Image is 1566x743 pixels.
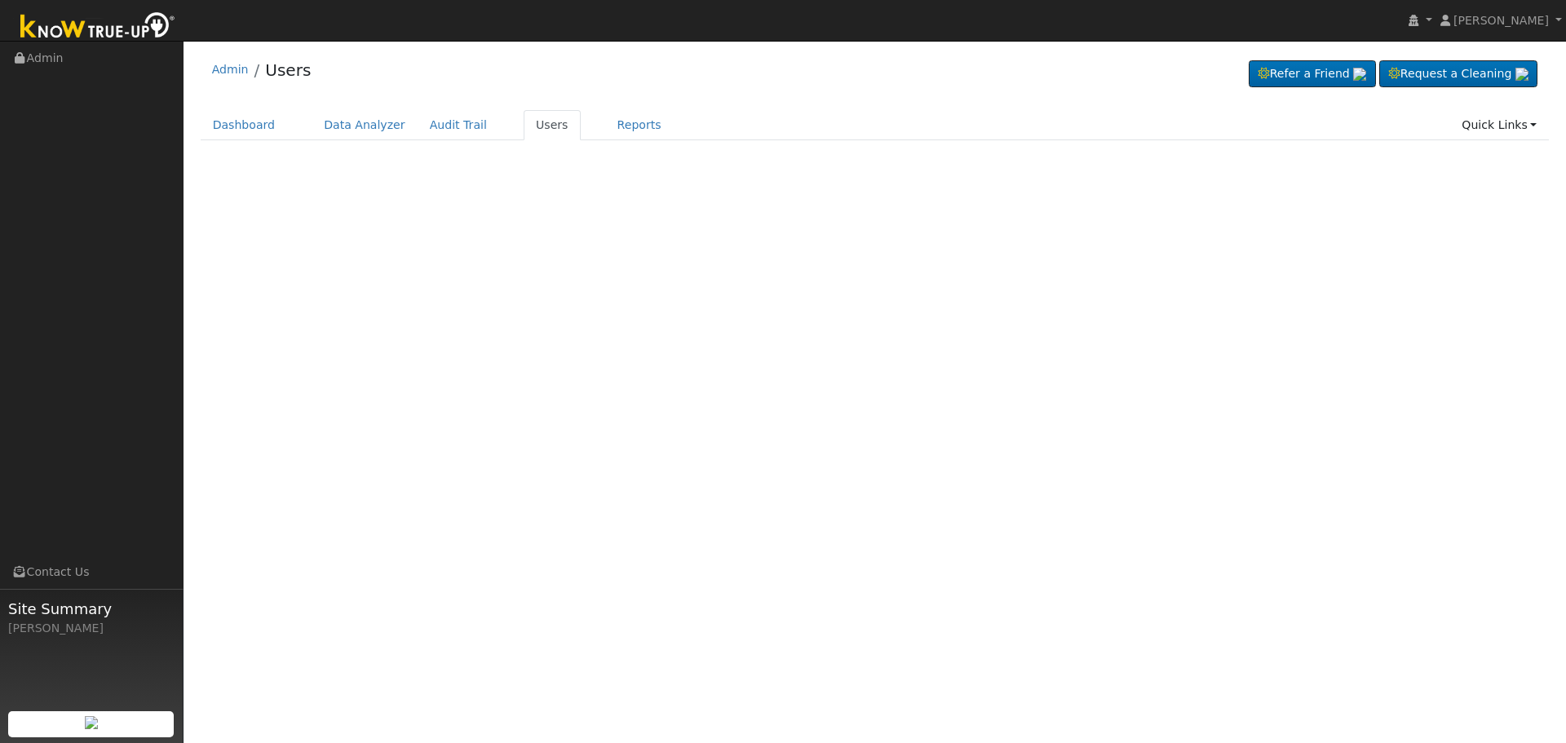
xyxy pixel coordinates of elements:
a: Admin [212,63,249,76]
img: retrieve [1515,68,1528,81]
a: Data Analyzer [312,110,418,140]
a: Quick Links [1449,110,1549,140]
span: Site Summary [8,598,175,620]
a: Refer a Friend [1249,60,1376,88]
a: Request a Cleaning [1379,60,1537,88]
img: Know True-Up [12,9,184,46]
a: Audit Trail [418,110,499,140]
img: retrieve [1353,68,1366,81]
img: retrieve [85,716,98,729]
div: [PERSON_NAME] [8,620,175,637]
a: Users [524,110,581,140]
a: Dashboard [201,110,288,140]
a: Users [265,60,311,80]
a: Reports [605,110,674,140]
span: [PERSON_NAME] [1453,14,1549,27]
